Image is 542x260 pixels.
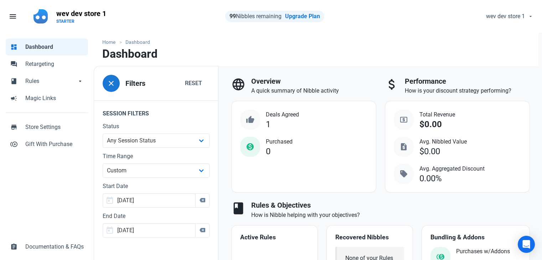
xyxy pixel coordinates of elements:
h4: Active Rules [240,234,309,241]
a: storeStore Settings [6,119,88,136]
div: Open Intercom Messenger [518,236,535,253]
span: Magic Links [25,94,84,103]
p: How is your discount strategy performing? [405,87,530,95]
span: Purchased [266,137,293,146]
span: assignment [10,243,17,250]
span: Purchases w/Addons [456,247,510,256]
span: thumb_up [246,115,254,124]
h4: Bundling & Addons [430,234,521,241]
span: language [231,77,246,92]
span: dashboard [10,43,17,50]
h1: Dashboard [102,47,158,60]
span: control_point_duplicate [10,140,17,147]
span: monetization_on [246,142,254,151]
a: bookRulesarrow_drop_down [6,73,88,90]
span: Avg. Nibbled Value [419,137,467,146]
span: Gift With Purchase [25,140,84,149]
span: Rules [25,77,77,85]
div: 0.00% [419,174,442,183]
input: Start Date [103,193,196,208]
h3: Performance [405,77,530,85]
span: wev dev store 1 [486,12,525,21]
button: Reset [177,76,210,90]
a: dashboardDashboard [6,38,88,56]
span: Retargeting [25,60,84,68]
div: 1 [266,120,270,129]
span: Documentation & FAQs [25,243,84,251]
button: wev dev store 1 [480,9,538,24]
span: menu [9,12,17,21]
label: Time Range [103,152,210,161]
a: forumRetargeting [6,56,88,73]
div: $0.00 [419,147,440,156]
h3: Overview [251,77,376,85]
a: Upgrade Plan [285,13,320,20]
label: Status [103,122,210,131]
span: Deals Agreed [266,110,299,119]
span: forum [10,60,17,67]
nav: breadcrumbs [94,33,538,47]
span: request_quote [399,142,408,151]
a: control_point_duplicateGift With Purchase [6,136,88,153]
label: Start Date [103,182,210,191]
div: 0 [266,147,270,156]
span: Total Revenue [419,110,455,119]
span: local_atm [399,115,408,124]
span: Store Settings [25,123,84,131]
a: Home [102,38,119,46]
span: book [10,77,17,84]
span: sell [399,170,408,178]
h3: Filters [125,79,145,88]
input: End Date [103,223,196,238]
p: wev dev store 1 [56,9,106,19]
span: close [107,79,115,88]
span: Reset [185,79,202,88]
span: book [231,201,246,215]
h3: Rules & Objectives [251,201,530,209]
h4: Recovered Nibbles [335,234,404,241]
legend: Session Filters [94,100,218,122]
a: assignmentDocumentation & FAQs [6,238,88,255]
span: Avg. Aggregated Discount [419,165,485,173]
span: store [10,123,17,130]
span: campaign [10,94,17,101]
p: A quick summary of Nibble activity [251,87,376,95]
div: $0.00 [419,120,442,129]
a: campaignMagic Links [6,90,88,107]
span: Nibbles remaining [229,13,282,20]
a: wev dev store 1STARTER [52,6,110,27]
span: arrow_drop_down [77,77,84,84]
span: Dashboard [25,43,84,51]
span: attach_money [385,77,399,92]
p: How is Nibble helping with your objectives? [251,211,530,219]
button: close [103,75,120,92]
label: End Date [103,212,210,220]
strong: 99 [229,13,236,20]
p: STARTER [56,19,106,24]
